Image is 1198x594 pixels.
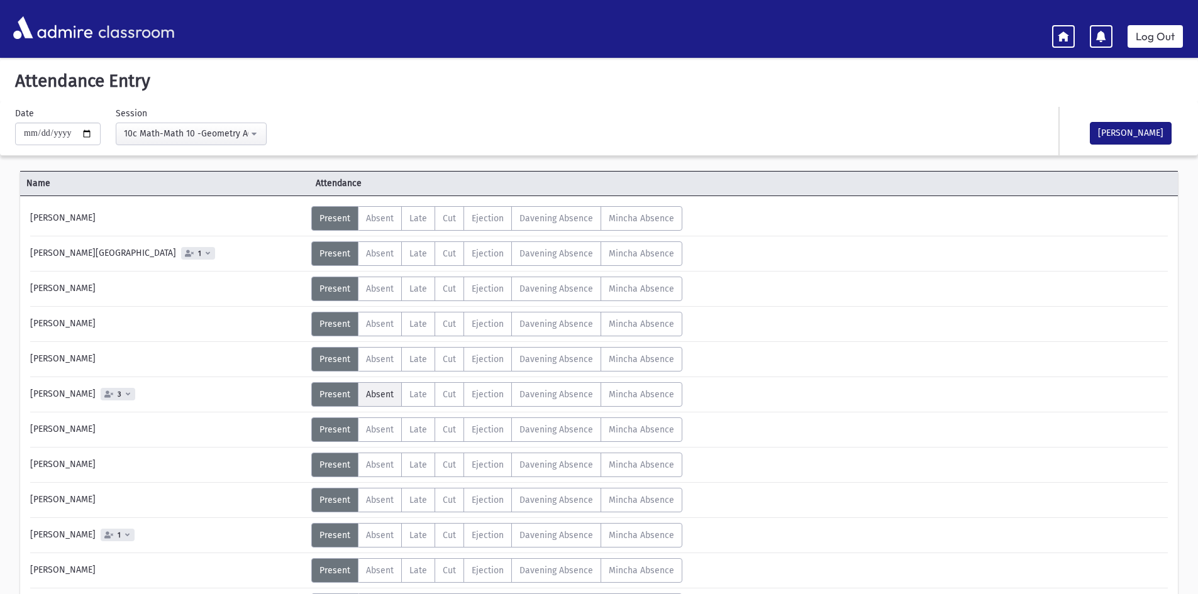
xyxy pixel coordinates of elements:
[311,277,682,301] div: AttTypes
[409,459,427,470] span: Late
[409,530,427,541] span: Late
[319,389,350,400] span: Present
[609,354,674,365] span: Mincha Absence
[443,565,456,576] span: Cut
[311,417,682,442] div: AttTypes
[96,11,175,45] span: classroom
[24,382,311,407] div: [PERSON_NAME]
[409,389,427,400] span: Late
[311,523,682,547] div: AttTypes
[519,389,593,400] span: Davening Absence
[409,495,427,505] span: Late
[24,488,311,512] div: [PERSON_NAME]
[24,558,311,583] div: [PERSON_NAME]
[609,248,674,259] span: Mincha Absence
[519,495,593,505] span: Davening Absence
[409,248,427,259] span: Late
[366,424,394,435] span: Absent
[409,319,427,329] span: Late
[24,312,311,336] div: [PERSON_NAME]
[1128,25,1183,48] a: Log Out
[443,248,456,259] span: Cut
[319,319,350,329] span: Present
[319,530,350,541] span: Present
[15,107,34,120] label: Date
[311,347,682,371] div: AttTypes
[609,283,674,294] span: Mincha Absence
[409,283,427,294] span: Late
[309,177,599,190] span: Attendance
[472,213,504,224] span: Ejection
[472,389,504,400] span: Ejection
[366,530,394,541] span: Absent
[409,565,427,576] span: Late
[116,107,147,120] label: Session
[319,283,350,294] span: Present
[366,354,394,365] span: Absent
[24,417,311,442] div: [PERSON_NAME]
[443,530,456,541] span: Cut
[366,495,394,505] span: Absent
[366,389,394,400] span: Absent
[1090,122,1172,145] button: [PERSON_NAME]
[519,319,593,329] span: Davening Absence
[519,283,593,294] span: Davening Absence
[366,283,394,294] span: Absent
[319,459,350,470] span: Present
[443,283,456,294] span: Cut
[115,390,124,399] span: 3
[472,319,504,329] span: Ejection
[519,213,593,224] span: Davening Absence
[609,530,674,541] span: Mincha Absence
[311,488,682,512] div: AttTypes
[519,530,593,541] span: Davening Absence
[609,319,674,329] span: Mincha Absence
[311,453,682,477] div: AttTypes
[609,459,674,470] span: Mincha Absence
[24,277,311,301] div: [PERSON_NAME]
[409,424,427,435] span: Late
[115,531,123,539] span: 1
[10,70,1188,92] h5: Attendance Entry
[472,424,504,435] span: Ejection
[24,523,311,547] div: [PERSON_NAME]
[311,558,682,583] div: AttTypes
[10,13,96,42] img: AdmirePro
[319,565,350,576] span: Present
[519,248,593,259] span: Davening Absence
[311,206,682,231] div: AttTypes
[443,459,456,470] span: Cut
[24,347,311,371] div: [PERSON_NAME]
[443,319,456,329] span: Cut
[319,354,350,365] span: Present
[472,283,504,294] span: Ejection
[609,424,674,435] span: Mincha Absence
[24,241,311,266] div: [PERSON_NAME][GEOGRAPHIC_DATA]
[366,565,394,576] span: Absent
[519,354,593,365] span: Davening Absence
[124,127,248,140] div: 10c Math-Math 10 -Geometry A(12:49PM-1:31PM)
[409,354,427,365] span: Late
[472,530,504,541] span: Ejection
[443,389,456,400] span: Cut
[311,382,682,407] div: AttTypes
[519,459,593,470] span: Davening Absence
[409,213,427,224] span: Late
[366,319,394,329] span: Absent
[443,213,456,224] span: Cut
[443,424,456,435] span: Cut
[366,213,394,224] span: Absent
[472,248,504,259] span: Ejection
[116,123,267,145] button: 10c Math-Math 10 -Geometry A(12:49PM-1:31PM)
[311,241,682,266] div: AttTypes
[24,206,311,231] div: [PERSON_NAME]
[472,495,504,505] span: Ejection
[319,424,350,435] span: Present
[366,459,394,470] span: Absent
[609,213,674,224] span: Mincha Absence
[319,213,350,224] span: Present
[519,424,593,435] span: Davening Absence
[472,354,504,365] span: Ejection
[443,354,456,365] span: Cut
[319,248,350,259] span: Present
